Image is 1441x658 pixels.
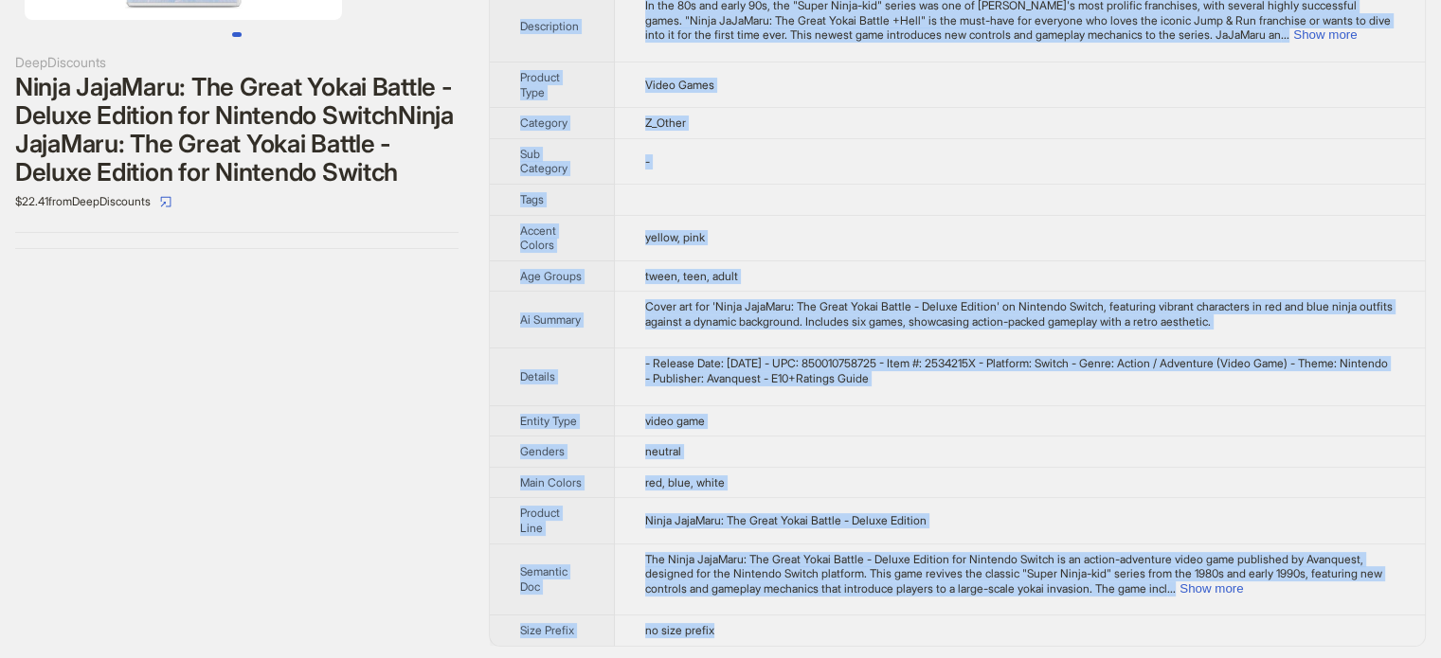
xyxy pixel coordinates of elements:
[520,414,577,428] span: Entity Type
[520,223,556,253] span: Accent Colors
[645,116,686,130] span: Z_Other
[645,623,714,637] span: no size prefix
[520,19,579,33] span: Description
[645,269,738,283] span: tween, teen, adult
[15,52,459,73] div: DeepDiscounts
[520,312,581,327] span: Ai Summary
[520,444,565,458] span: Genders
[520,70,560,99] span: Product Type
[645,154,650,169] span: -
[520,564,567,594] span: Semantic Doc
[1293,27,1357,42] button: Expand
[645,552,1382,596] span: The Ninja JajaMaru: The Great Yokai Battle - Deluxe Edition for Nintendo Switch is an action-adve...
[645,552,1395,596] div: The Ninja JajaMaru: The Great Yokai Battle - Deluxe Edition for Nintendo Switch is an action-adve...
[1167,581,1176,596] span: ...
[645,78,714,92] span: Video Games
[15,187,459,217] div: $22.41 from DeepDiscounts
[645,414,705,428] span: video game
[520,147,567,176] span: Sub Category
[645,230,705,244] span: yellow, pink
[520,269,582,283] span: Age Groups
[1281,27,1289,42] span: ...
[520,475,582,489] span: Main Colors
[232,32,242,37] button: Go to slide 1
[520,116,567,130] span: Category
[520,369,555,383] span: Details
[15,73,459,187] div: Ninja JajaMaru: The Great Yokai Battle - Deluxe Edition for Nintendo SwitchNinja JajaMaru: The Gr...
[645,444,681,458] span: neutral
[645,299,1395,329] div: Cover art for 'Ninja JajaMaru: The Great Yokai Battle - Deluxe Edition' on Nintendo Switch, featu...
[645,356,1395,385] div: - Release Date: 2/21/2023 - UPC: 850010758725 - Item #: 2534215X - Platform: Switch - Genre: Acti...
[520,192,544,206] span: Tags
[520,623,574,637] span: Size Prefix
[645,475,725,489] span: red, blue, white
[160,196,171,207] span: select
[1180,581,1243,596] button: Expand
[645,513,927,527] span: Ninja JajaMaru: The Great Yokai Battle - Deluxe Edition
[520,506,560,535] span: Product Line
